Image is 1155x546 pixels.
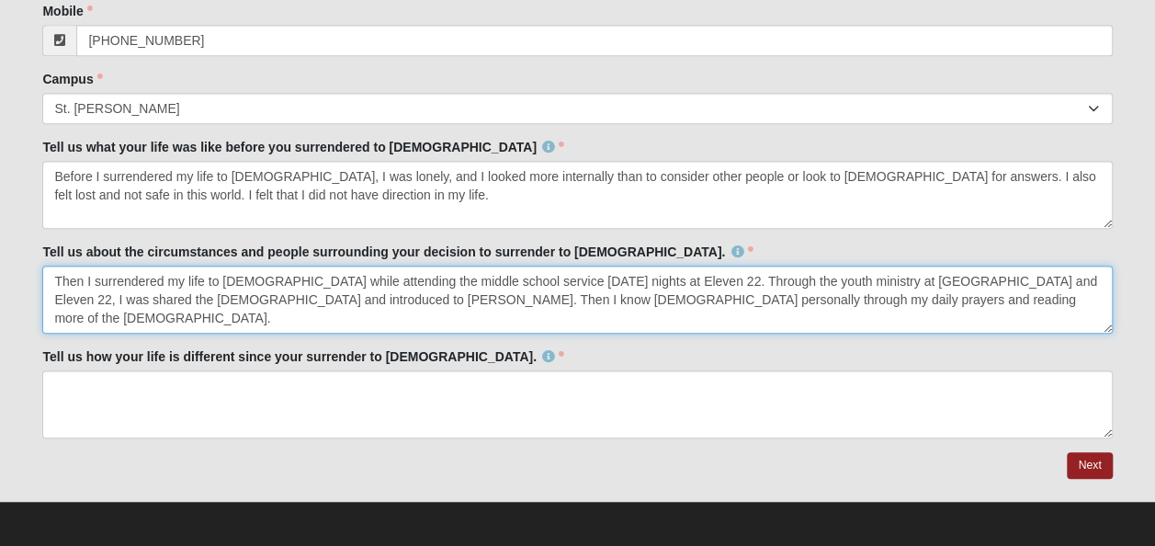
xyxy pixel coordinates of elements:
[42,138,564,156] label: Tell us what your life was like before you surrendered to [DEMOGRAPHIC_DATA]
[42,2,92,20] label: Mobile
[1067,452,1112,479] a: Next
[42,243,753,261] label: Tell us about the circumstances and people surrounding your decision to surrender to [DEMOGRAPHIC...
[42,347,564,366] label: Tell us how your life is different since your surrender to [DEMOGRAPHIC_DATA].
[42,70,102,88] label: Campus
